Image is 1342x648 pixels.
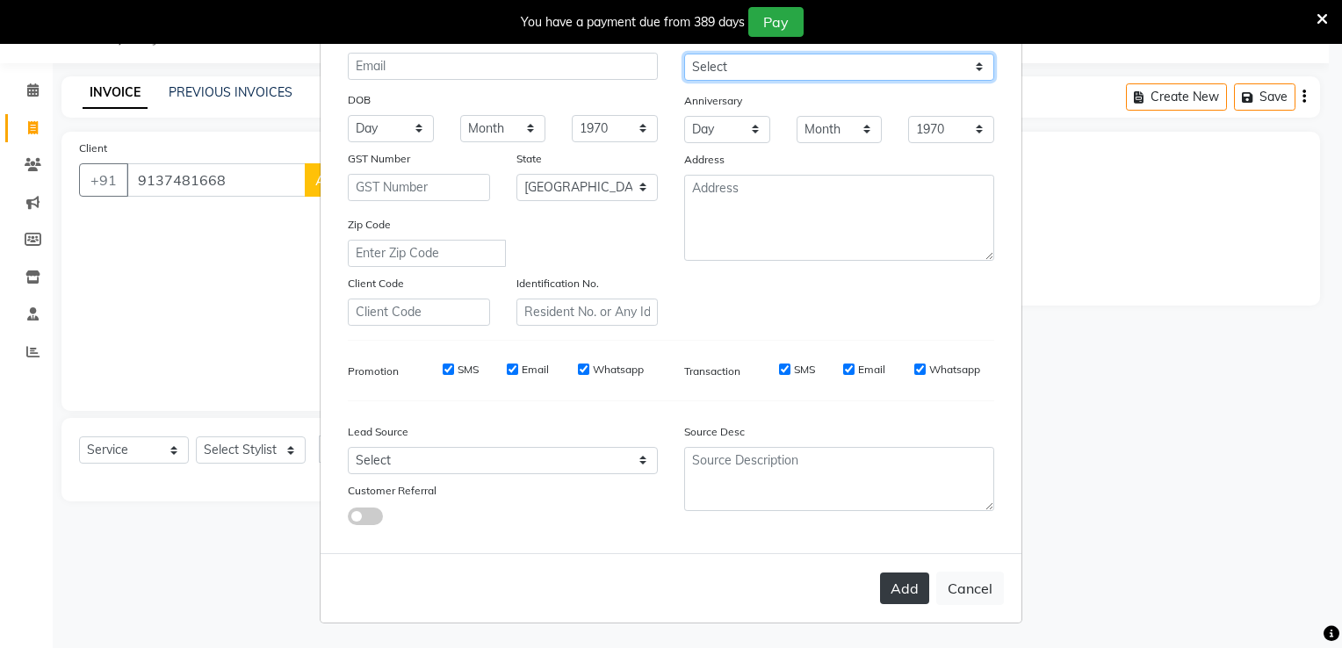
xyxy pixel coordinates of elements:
label: State [516,151,542,167]
label: Client Code [348,276,404,292]
label: SMS [794,362,815,378]
label: Transaction [684,364,740,379]
div: You have a payment due from 389 days [521,13,745,32]
input: Client Code [348,299,490,326]
label: SMS [458,362,479,378]
label: Lead Source [348,424,408,440]
label: Source Desc [684,424,745,440]
button: Add [880,572,929,604]
label: Promotion [348,364,399,379]
label: Identification No. [516,276,599,292]
input: Resident No. or Any Id [516,299,659,326]
label: DOB [348,92,371,108]
button: Pay [748,7,804,37]
input: Email [348,53,658,80]
label: Customer Referral [348,483,437,499]
label: Zip Code [348,217,391,233]
label: GST Number [348,151,410,167]
label: Whatsapp [593,362,644,378]
label: Whatsapp [929,362,980,378]
label: Address [684,152,725,168]
input: GST Number [348,174,490,201]
label: Email [522,362,549,378]
button: Cancel [936,572,1004,605]
label: Email [858,362,885,378]
input: Enter Zip Code [348,240,506,267]
label: Anniversary [684,93,742,109]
